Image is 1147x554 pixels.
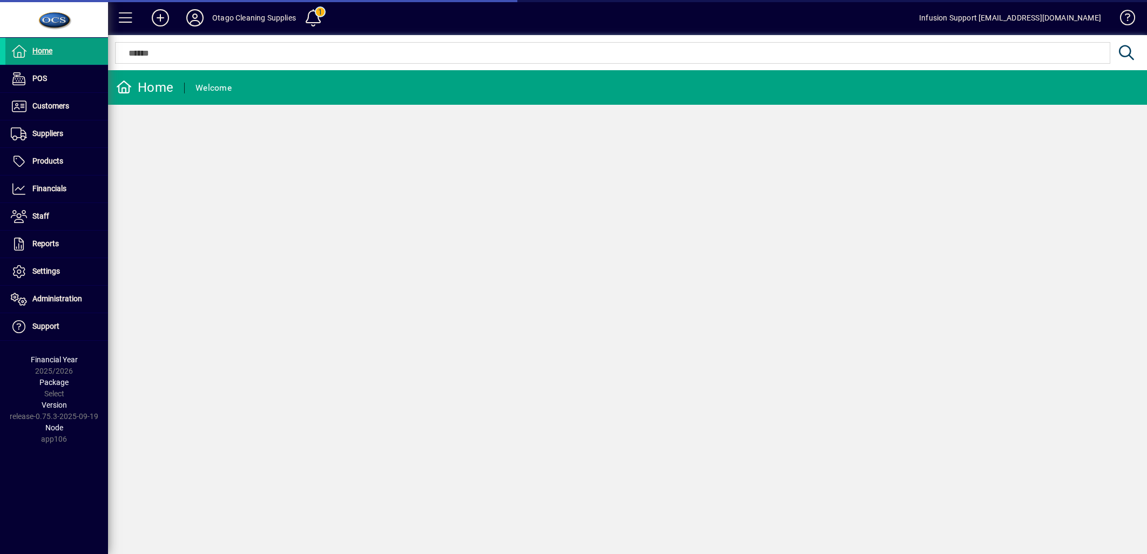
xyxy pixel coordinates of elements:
div: Otago Cleaning Supplies [212,9,296,26]
a: Customers [5,93,108,120]
span: Suppliers [32,129,63,138]
span: Version [42,401,67,409]
a: Suppliers [5,120,108,147]
div: Infusion Support [EMAIL_ADDRESS][DOMAIN_NAME] [919,9,1101,26]
span: Node [45,423,63,432]
a: Reports [5,231,108,258]
a: Administration [5,286,108,313]
span: Staff [32,212,49,220]
a: Staff [5,203,108,230]
a: Knowledge Base [1112,2,1133,37]
a: Support [5,313,108,340]
a: POS [5,65,108,92]
span: POS [32,74,47,83]
a: Settings [5,258,108,285]
button: Add [143,8,178,28]
span: Package [39,378,69,387]
button: Profile [178,8,212,28]
span: Reports [32,239,59,248]
span: Financials [32,184,66,193]
span: Financial Year [31,355,78,364]
span: Administration [32,294,82,303]
div: Welcome [195,79,232,97]
span: Settings [32,267,60,275]
span: Support [32,322,59,330]
a: Financials [5,175,108,202]
span: Customers [32,102,69,110]
span: Home [32,46,52,55]
a: Products [5,148,108,175]
span: Products [32,157,63,165]
div: Home [116,79,173,96]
